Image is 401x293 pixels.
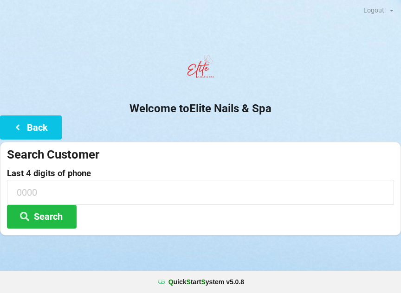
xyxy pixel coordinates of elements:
img: favicon.ico [157,277,166,287]
div: Search Customer [7,147,394,162]
input: 0000 [7,180,394,204]
label: Last 4 digits of phone [7,169,394,178]
b: uick tart ystem v 5.0.8 [168,277,244,287]
button: Search [7,205,77,229]
img: EliteNailsSpa-Logo1.png [182,51,219,88]
span: Q [168,278,174,286]
div: Logout [363,7,384,13]
span: S [187,278,191,286]
span: S [201,278,205,286]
